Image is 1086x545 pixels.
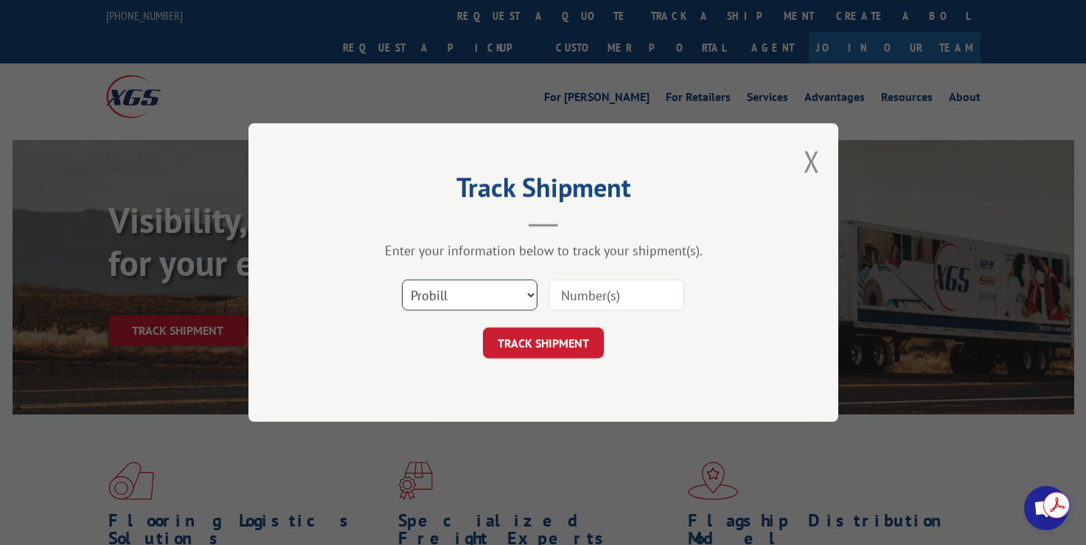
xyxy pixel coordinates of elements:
h2: Track Shipment [322,177,765,205]
div: Open chat [1024,486,1068,530]
input: Number(s) [549,280,684,310]
div: Enter your information below to track your shipment(s). [322,242,765,259]
button: TRACK SHIPMENT [483,327,604,358]
button: Close modal [804,142,820,181]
